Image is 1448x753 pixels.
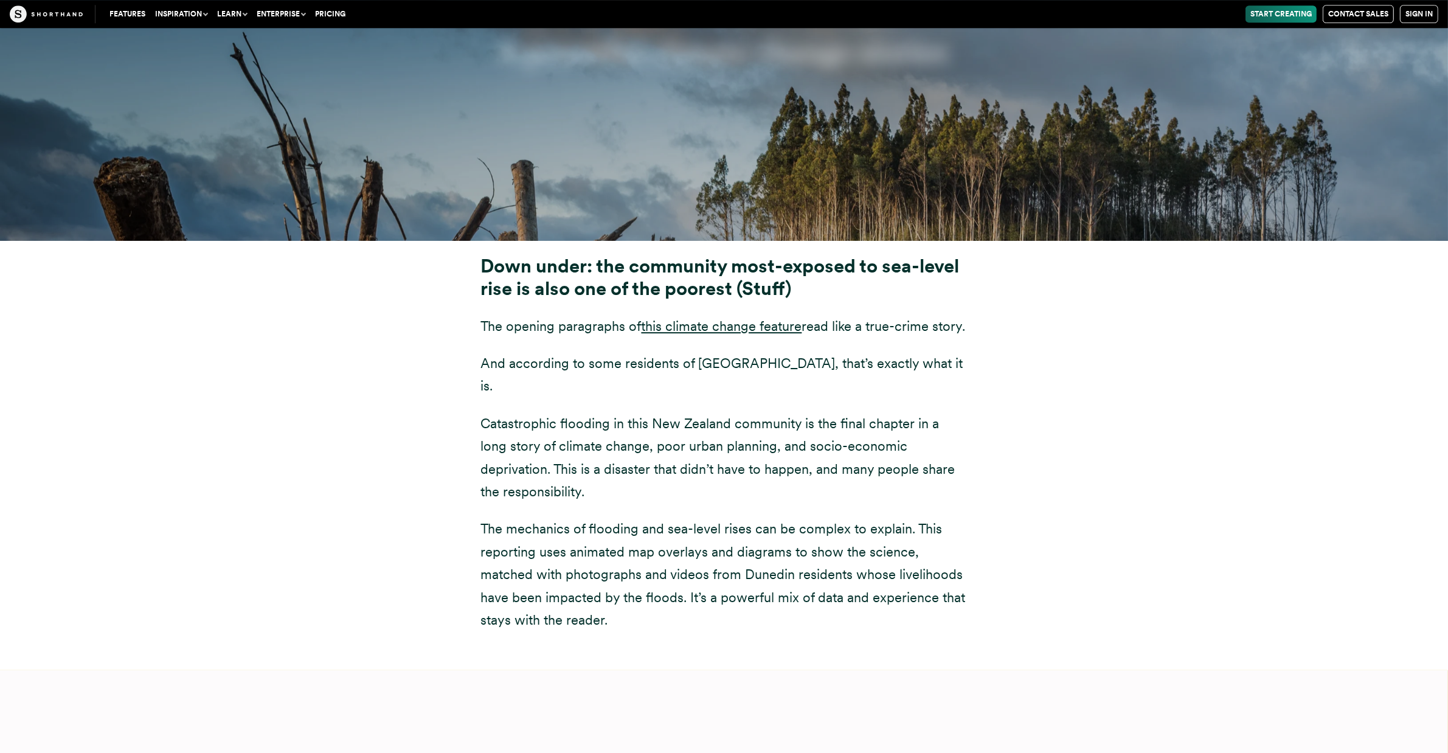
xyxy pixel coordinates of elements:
a: this climate change feature [642,318,802,334]
p: The opening paragraphs of read like a true-crime story. [481,315,968,338]
a: Features [105,5,150,23]
a: Pricing [310,5,350,23]
p: Catastrophic flooding in this New Zealand community is the final chapter in a long story of clima... [481,412,968,504]
a: Start Creating [1245,5,1317,23]
button: Inspiration [150,5,212,23]
button: Enterprise [252,5,310,23]
p: The mechanics of flooding and sea-level rises can be complex to explain. This reporting uses anim... [481,518,968,631]
img: The Craft [10,5,83,23]
p: And according to some residents of [GEOGRAPHIC_DATA], that’s exactly what it is. [481,352,968,398]
a: Sign in [1400,5,1438,23]
strong: Down under: the community most-exposed to sea-level rise is also one of the poorest (Stuff) [481,255,960,300]
a: Contact Sales [1323,5,1394,23]
button: Learn [212,5,252,23]
h3: 9 powerful climate change stories [403,35,1045,69]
